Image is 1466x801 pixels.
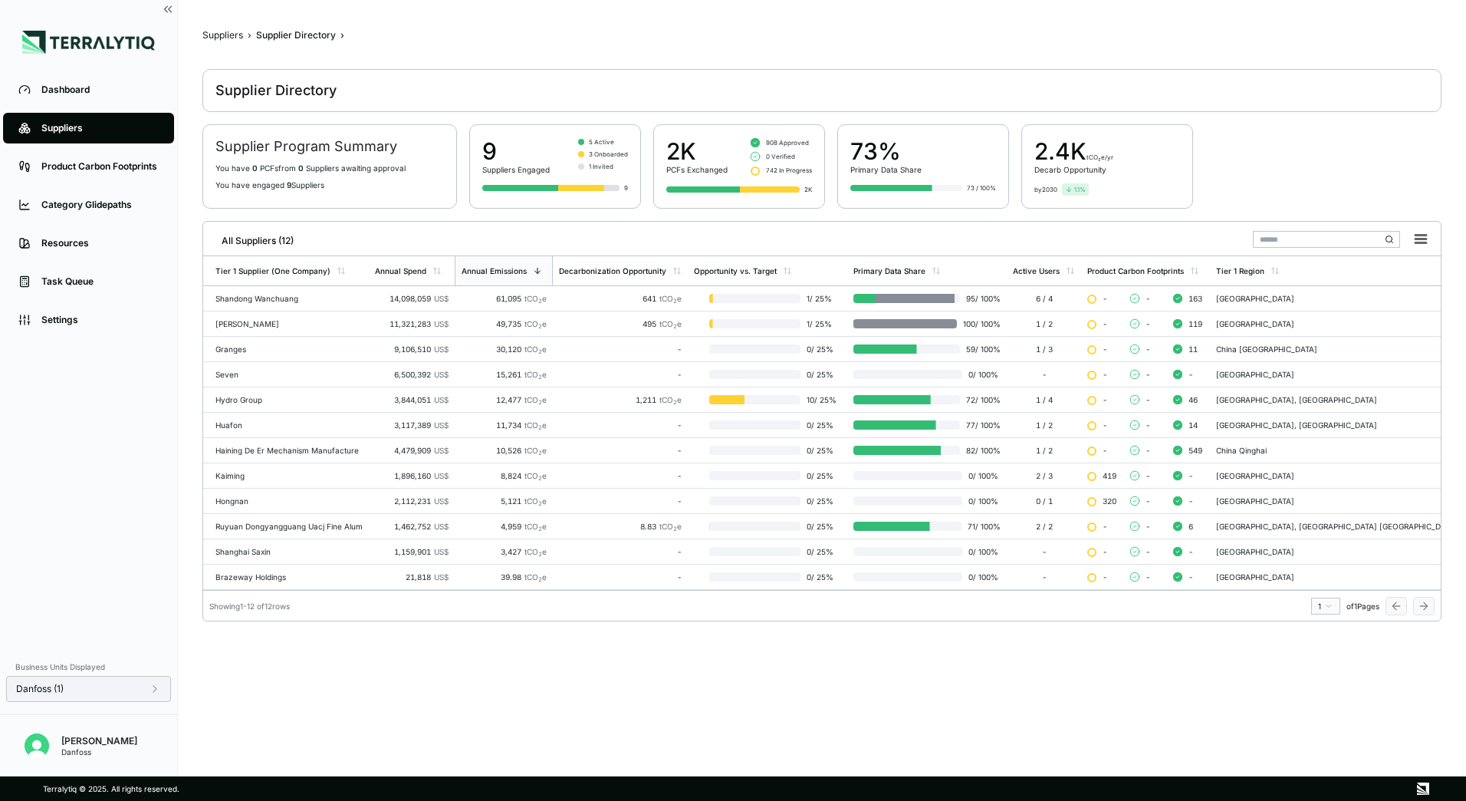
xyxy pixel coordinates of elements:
[1216,547,1458,556] div: [GEOGRAPHIC_DATA]
[209,229,294,247] div: All Suppliers (12)
[215,81,337,100] div: Supplier Directory
[1188,344,1198,354] span: 11
[850,137,922,165] div: 73%
[524,572,547,582] span: tCO e
[215,420,363,430] div: Huafon
[666,137,728,165] div: 2K
[957,319,1001,328] span: 100 / 100 %
[589,137,614,147] span: 5 Active
[1013,547,1075,556] div: -
[524,522,547,531] span: tCO e
[215,370,363,379] div: Seven
[967,183,996,193] div: 73 / 100%
[800,547,841,556] span: 0 / 25 %
[375,370,449,379] div: 6,500,392
[375,344,449,354] div: 9,106,510
[1216,319,1458,328] div: [GEOGRAPHIC_DATA]
[1216,522,1458,531] div: [GEOGRAPHIC_DATA], [GEOGRAPHIC_DATA] [GEOGRAPHIC_DATA]
[666,165,728,174] div: PCFs Exchanged
[1146,344,1150,354] span: -
[41,160,159,173] div: Product Carbon Footprints
[538,576,542,583] sub: 2
[6,658,171,676] div: Business Units Displayed
[589,150,628,159] span: 3 Onboarded
[1013,496,1075,506] div: 0 / 1
[461,420,547,430] div: 11,734
[800,344,841,354] span: 0 / 25 %
[766,152,795,161] span: 0 Verified
[1086,153,1113,161] span: tCO₂e/yr
[960,344,1001,354] span: 59 / 100 %
[1318,602,1333,611] div: 1
[524,319,547,328] span: tCO e
[215,547,363,556] div: Shanghai Saxin
[1146,496,1150,506] span: -
[766,138,809,147] span: 908 Approved
[1013,471,1075,480] div: 2 / 3
[1188,370,1193,379] span: -
[538,551,542,558] sub: 2
[559,522,682,531] div: 8.83
[538,374,542,381] sub: 2
[524,547,547,556] span: tCO e
[1216,572,1458,582] div: [GEOGRAPHIC_DATA]
[673,526,677,532] sub: 2
[434,522,449,531] span: US$
[524,344,547,354] span: tCO e
[1146,319,1150,328] span: -
[461,572,547,582] div: 39.98
[462,266,527,275] div: Annual Emissions
[1103,572,1107,582] span: -
[1311,598,1340,615] button: 1
[559,572,682,582] div: -
[1188,496,1193,506] span: -
[434,420,449,430] span: US$
[694,266,777,275] div: Opportunity vs. Target
[962,471,1001,480] span: 0 / 100 %
[461,547,547,556] div: 3,427
[1013,572,1075,582] div: -
[960,294,1001,303] span: 95 / 100 %
[673,323,677,330] sub: 2
[202,29,243,41] div: Suppliers
[215,496,363,506] div: Hongnan
[538,526,542,532] sub: 2
[559,471,682,480] div: -
[1146,446,1150,455] span: -
[287,180,291,190] span: 9
[61,735,137,747] div: [PERSON_NAME]
[256,29,336,41] div: Supplier Directory
[659,395,682,404] span: tCO e
[1013,420,1075,430] div: 1 / 2
[1013,395,1075,404] div: 1 / 4
[800,496,841,506] span: 0 / 25 %
[524,446,547,455] span: tCO e
[524,420,547,430] span: tCO e
[1188,471,1193,480] span: -
[215,319,363,328] div: [PERSON_NAME]
[1188,446,1202,455] span: 549
[559,446,682,455] div: -
[1013,266,1060,275] div: Active Users
[853,266,925,275] div: Primary Data Share
[434,547,449,556] span: US$
[461,522,547,531] div: 4,959
[215,572,363,582] div: Brazeway Holdings
[673,399,677,406] sub: 2
[559,266,666,275] div: Decarbonization Opportunity
[1103,471,1116,480] span: 419
[215,294,363,303] div: Shandong Wanchuang
[215,266,330,275] div: Tier 1 Supplier (One Company)
[524,370,547,379] span: tCO e
[215,522,363,531] div: Ruyuan Dongyangguang Uacj Fine Alum
[41,122,159,134] div: Suppliers
[22,31,155,54] img: Logo
[482,137,550,165] div: 9
[461,395,547,404] div: 12,477
[538,298,542,305] sub: 2
[1188,522,1193,531] span: 6
[624,183,628,193] div: 9
[1216,496,1458,506] div: [GEOGRAPHIC_DATA]
[1013,319,1075,328] div: 1 / 2
[962,572,1001,582] span: 0 / 100 %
